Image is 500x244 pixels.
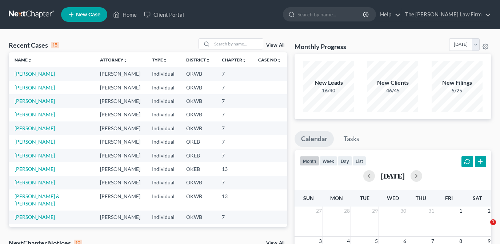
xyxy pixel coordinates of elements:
[216,149,252,162] td: 7
[319,156,337,166] button: week
[146,94,180,108] td: Individual
[180,211,216,224] td: OKWB
[146,162,180,176] td: Individual
[94,135,146,148] td: [PERSON_NAME]
[140,8,188,21] a: Client Portal
[222,57,247,63] a: Chapterunfold_more
[367,87,418,94] div: 46/45
[180,121,216,135] td: OKWB
[315,207,323,215] span: 27
[94,211,146,224] td: [PERSON_NAME]
[242,58,247,63] i: unfold_more
[100,57,128,63] a: Attorneyunfold_more
[109,8,140,21] a: Home
[146,176,180,189] td: Individual
[15,125,55,131] a: [PERSON_NAME]
[381,172,405,180] h2: [DATE]
[216,211,252,224] td: 7
[473,195,482,201] span: Sat
[15,57,32,63] a: Nameunfold_more
[303,79,354,87] div: New Leads
[94,149,146,162] td: [PERSON_NAME]
[258,57,281,63] a: Case Nounfold_more
[146,189,180,210] td: Individual
[216,162,252,176] td: 13
[490,219,496,225] span: 1
[343,207,351,215] span: 28
[303,87,354,94] div: 16/40
[94,121,146,135] td: [PERSON_NAME]
[123,58,128,63] i: unfold_more
[367,79,418,87] div: New Clients
[445,195,453,201] span: Fri
[401,8,491,21] a: The [PERSON_NAME] Law Firm
[180,176,216,189] td: OKWB
[337,131,366,147] a: Tasks
[387,195,399,201] span: Wed
[180,162,216,176] td: OKEB
[216,81,252,94] td: 7
[15,111,55,117] a: [PERSON_NAME]
[146,108,180,121] td: Individual
[216,189,252,210] td: 13
[15,214,55,220] a: [PERSON_NAME]
[330,195,343,201] span: Mon
[303,195,314,201] span: Sun
[416,195,426,201] span: Thu
[15,139,55,145] a: [PERSON_NAME]
[15,84,55,91] a: [PERSON_NAME]
[295,131,334,147] a: Calendar
[146,211,180,224] td: Individual
[216,108,252,121] td: 7
[186,57,210,63] a: Districtunfold_more
[216,94,252,108] td: 7
[216,121,252,135] td: 7
[180,67,216,80] td: OKWB
[94,94,146,108] td: [PERSON_NAME]
[295,42,346,51] h3: Monthly Progress
[15,179,55,185] a: [PERSON_NAME]
[28,58,32,63] i: unfold_more
[487,207,491,215] span: 2
[180,94,216,108] td: OKWB
[297,8,364,21] input: Search by name...
[180,108,216,121] td: OKWB
[15,71,55,77] a: [PERSON_NAME]
[146,149,180,162] td: Individual
[15,166,55,172] a: [PERSON_NAME]
[216,176,252,189] td: 7
[459,207,463,215] span: 1
[94,176,146,189] td: [PERSON_NAME]
[475,219,493,237] iframe: Intercom live chat
[94,189,146,210] td: [PERSON_NAME]
[216,67,252,80] td: 7
[360,195,369,201] span: Tue
[146,135,180,148] td: Individual
[352,156,366,166] button: list
[15,152,55,159] a: [PERSON_NAME]
[216,135,252,148] td: 7
[266,43,284,48] a: View All
[337,156,352,166] button: day
[180,189,216,210] td: OKWB
[432,79,483,87] div: New Filings
[152,57,167,63] a: Typeunfold_more
[76,12,100,17] span: New Case
[146,67,180,80] td: Individual
[400,207,407,215] span: 30
[94,67,146,80] td: [PERSON_NAME]
[432,87,483,94] div: 5/25
[206,58,210,63] i: unfold_more
[51,42,59,48] div: 15
[180,135,216,148] td: OKEB
[15,193,60,207] a: [PERSON_NAME] & [PERSON_NAME]
[277,58,281,63] i: unfold_more
[376,8,401,21] a: Help
[94,81,146,94] td: [PERSON_NAME]
[180,81,216,94] td: OKWB
[163,58,167,63] i: unfold_more
[428,207,435,215] span: 31
[15,98,55,104] a: [PERSON_NAME]
[300,156,319,166] button: month
[180,149,216,162] td: OKEB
